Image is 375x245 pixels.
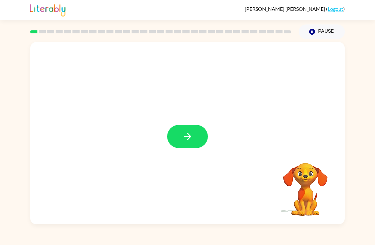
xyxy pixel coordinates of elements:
img: Literably [30,3,65,17]
button: Pause [299,24,345,39]
video: Your browser must support playing .mp4 files to use Literably. Please try using another browser. [274,153,337,217]
span: [PERSON_NAME] [PERSON_NAME] [245,6,326,12]
div: ( ) [245,6,345,12]
a: Logout [328,6,343,12]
